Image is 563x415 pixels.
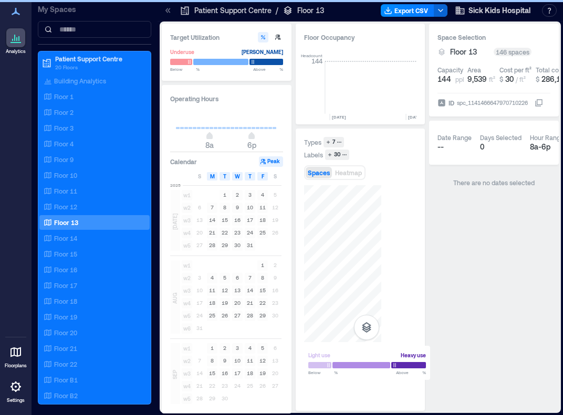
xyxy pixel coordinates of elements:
text: 22 [259,300,266,306]
p: Floor 13 [54,218,78,227]
text: 25 [259,229,266,236]
h3: Target Utilization [170,32,283,42]
div: Floor Occupancy [304,32,417,42]
p: Floor 12 [54,203,77,211]
text: 25 [209,312,215,318]
span: -- [437,142,444,151]
p: Floorplans [5,363,27,369]
text: 8 [223,204,226,210]
a: Analytics [3,25,29,58]
text: 4 [261,191,264,198]
span: Sick Kids Hospital [468,5,530,16]
p: Floor 4 [54,140,74,148]
span: w1 [182,190,192,200]
text: 8 [211,357,214,364]
span: w6 [182,323,192,334]
text: 13 [234,287,241,293]
text: 9 [236,204,239,210]
text: 3 [248,191,252,198]
text: 4 [211,274,214,281]
div: spc_1141466647970710226 [456,98,529,108]
span: M [210,172,215,180]
span: w2 [182,203,192,213]
text: 21 [247,300,253,306]
span: There are no dates selected [453,179,535,186]
p: Floor B1 [54,376,78,384]
text: 16 [222,370,228,376]
p: Floor 22 [54,360,77,368]
text: 1 [211,345,214,351]
button: Spaces [306,167,332,178]
text: 21 [209,229,215,236]
text: 20 [234,300,241,306]
text: 28 [209,242,215,248]
text: 1 [261,262,264,268]
text: 5 [261,345,264,351]
button: Heatmap [333,167,364,178]
p: My Spaces [38,4,151,15]
p: Floor 1 [54,92,74,101]
button: 144 ppl [437,74,463,84]
span: w4 [182,298,192,308]
text: 18 [209,300,215,306]
div: Types [304,138,321,146]
span: w1 [182,260,192,271]
span: F [262,172,264,180]
span: w3 [182,285,192,296]
p: / [276,5,278,16]
div: 7 [331,137,337,147]
text: 15 [259,287,266,293]
text: 15 [222,217,228,223]
text: 10 [234,357,241,364]
span: ppl [455,75,464,83]
p: Patient Support Centre [55,55,143,63]
text: 15 [209,370,215,376]
p: Floor 19 [54,313,77,321]
p: Floor 18 [54,297,77,305]
div: Date Range [437,133,472,142]
text: 23 [234,229,241,236]
text: 5 [223,274,226,281]
div: Underuse [170,47,194,57]
span: 144 [437,74,451,84]
text: 12 [222,287,228,293]
div: Heavy use [401,350,426,360]
span: 9,539 [467,75,487,83]
text: 2 [236,191,239,198]
span: w4 [182,228,192,238]
text: 1 [223,191,226,198]
text: 30 [234,242,241,248]
p: Analytics [6,48,26,55]
h3: Calendar [170,156,197,167]
text: 24 [247,229,253,236]
p: Floor 14 [54,234,77,242]
span: 6p [247,141,256,150]
text: 10 [247,204,253,210]
span: [DATE] [171,214,179,230]
text: [DATE] [408,114,422,120]
text: 14 [247,287,253,293]
p: Floor 15 [54,250,77,258]
div: Cost per ft² [499,66,531,74]
span: w2 [182,356,192,366]
text: 18 [259,217,266,223]
span: w1 [182,343,192,354]
text: 11 [247,357,253,364]
text: 16 [234,217,241,223]
span: Heatmap [335,169,362,176]
span: W [235,172,240,180]
span: Above % [396,369,426,376]
span: Above % [253,66,283,72]
button: Sick Kids Hospital [452,2,534,19]
text: 27 [234,312,241,318]
text: 28 [247,312,253,318]
span: 2025 [170,182,181,188]
p: Floor 17 [54,281,77,290]
text: 17 [234,370,241,376]
text: 6 [236,274,239,281]
text: 3 [236,345,239,351]
div: 146 spaces [494,48,531,56]
text: 11 [209,287,215,293]
p: Building Analytics [54,77,106,85]
button: 7 [324,137,344,147]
